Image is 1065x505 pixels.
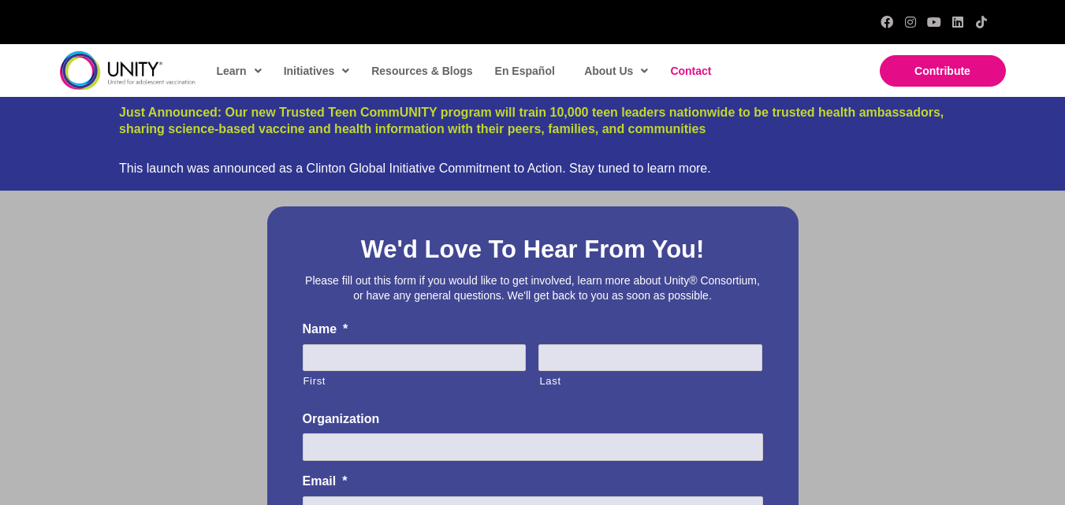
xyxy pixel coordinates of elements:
[904,16,917,28] a: Instagram
[217,59,262,83] span: Learn
[975,16,988,28] a: TikTok
[951,16,964,28] a: LinkedIn
[303,321,763,338] label: Name
[284,59,350,83] span: Initiatives
[303,273,763,304] p: Please fill out this form if you would like to get involved, learn more about Unity® Consortium, ...
[576,53,654,89] a: About Us
[119,106,944,136] a: Just Announced: Our new Trusted Teen CommUNITY program will train 10,000 teen leaders nationwide ...
[539,372,762,391] label: Last
[303,372,527,391] label: First
[487,53,561,89] a: En Español
[880,55,1006,87] a: Contribute
[495,65,555,77] span: En Español
[662,53,717,89] a: Contact
[371,65,472,77] span: Resources & Blogs
[914,65,970,77] span: Contribute
[881,16,893,28] a: Facebook
[670,65,711,77] span: Contact
[363,53,479,89] a: Resources & Blogs
[303,473,763,490] label: Email
[361,236,705,263] span: We'd Love To Hear From You!
[303,411,763,428] label: Organization
[584,59,648,83] span: About Us
[60,51,195,90] img: unity-logo-dark
[928,16,940,28] a: YouTube
[119,161,946,176] div: This launch was announced as a Clinton Global Initiative Commitment to Action. Stay tuned to lear...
